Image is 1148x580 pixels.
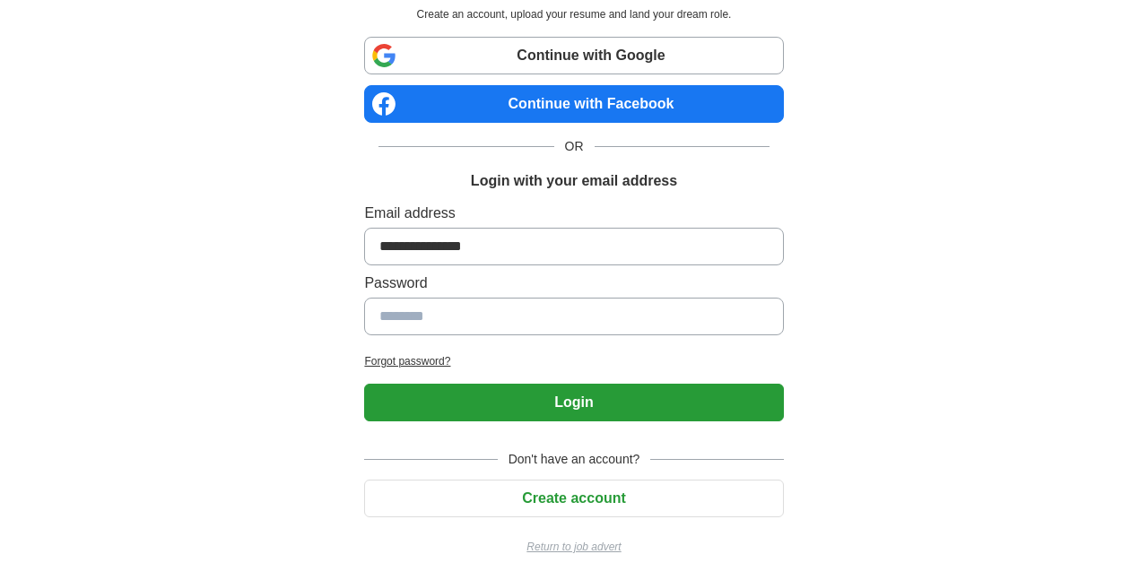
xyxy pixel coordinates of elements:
button: Login [364,384,783,421]
p: Create an account, upload your resume and land your dream role. [368,6,779,22]
a: Forgot password? [364,353,783,369]
h1: Login with your email address [471,170,677,192]
a: Continue with Facebook [364,85,783,123]
label: Email address [364,203,783,224]
button: Create account [364,480,783,517]
a: Create account [364,490,783,506]
label: Password [364,273,783,294]
a: Return to job advert [364,539,783,555]
span: Don't have an account? [498,450,651,469]
a: Continue with Google [364,37,783,74]
span: OR [554,137,595,156]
